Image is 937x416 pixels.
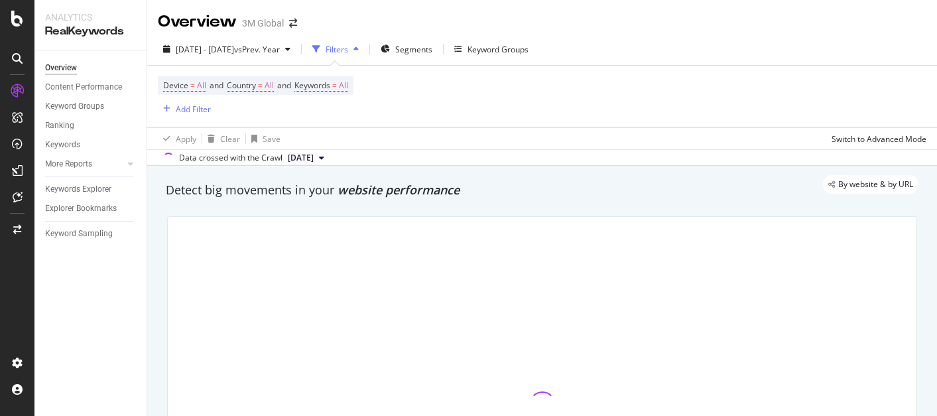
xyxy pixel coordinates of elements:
button: Segments [375,38,438,60]
div: Explorer Bookmarks [45,202,117,216]
a: Content Performance [45,80,137,94]
div: Overview [158,11,237,33]
span: Keywords [294,80,330,91]
span: [DATE] - [DATE] [176,44,234,55]
div: 3M Global [242,17,284,30]
span: By website & by URL [838,180,913,188]
span: Segments [395,44,432,55]
a: Keywords [45,138,137,152]
a: Explorer Bookmarks [45,202,137,216]
a: More Reports [45,157,124,171]
button: Clear [202,128,240,149]
a: Keyword Groups [45,100,137,113]
span: = [190,80,195,91]
button: Save [246,128,281,149]
button: [DATE] - [DATE]vsPrev. Year [158,38,296,60]
div: Switch to Advanced Mode [832,133,926,145]
span: Country [227,80,256,91]
a: Keywords Explorer [45,182,137,196]
div: Overview [45,61,77,75]
div: Keyword Sampling [45,227,113,241]
span: = [332,80,337,91]
span: and [277,80,291,91]
button: Switch to Advanced Mode [826,128,926,149]
span: = [258,80,263,91]
div: Data crossed with the Crawl [179,152,282,164]
button: Filters [307,38,364,60]
div: Keywords Explorer [45,182,111,196]
button: Keyword Groups [449,38,534,60]
a: Overview [45,61,137,75]
span: and [210,80,223,91]
div: Keyword Groups [45,100,104,113]
div: Keywords [45,138,80,152]
span: All [339,76,348,95]
div: Keyword Groups [468,44,529,55]
button: Add Filter [158,101,211,117]
div: Filters [326,44,348,55]
span: Device [163,80,188,91]
div: arrow-right-arrow-left [289,19,297,28]
div: Apply [176,133,196,145]
div: Content Performance [45,80,122,94]
div: Ranking [45,119,74,133]
div: Clear [220,133,240,145]
button: Apply [158,128,196,149]
span: 2025 Sep. 7th [288,152,314,164]
div: RealKeywords [45,24,136,39]
div: Analytics [45,11,136,24]
a: Keyword Sampling [45,227,137,241]
div: Add Filter [176,104,211,115]
div: More Reports [45,157,92,171]
span: vs Prev. Year [234,44,280,55]
a: Ranking [45,119,137,133]
div: Save [263,133,281,145]
span: All [265,76,274,95]
span: All [197,76,206,95]
div: legacy label [823,175,918,194]
button: [DATE] [282,150,330,166]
